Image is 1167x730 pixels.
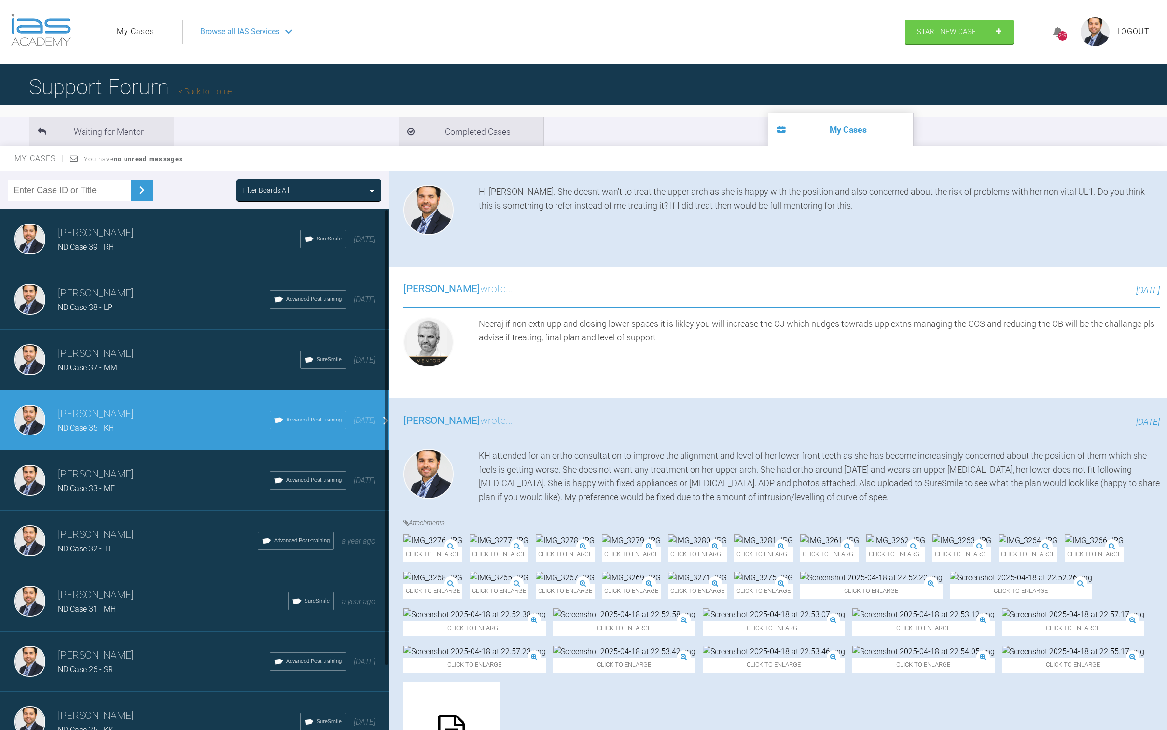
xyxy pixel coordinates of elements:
span: Advanced Post-training [286,476,342,485]
span: You have [84,155,183,163]
div: Filter Boards: All [242,185,289,196]
span: ND Case 26 - SR [58,665,113,674]
img: IMG_3281.JPG [734,534,793,547]
img: chevronRight.28bd32b0.svg [134,182,150,198]
strong: no unread messages [114,155,183,163]
img: Screenshot 2025-04-18 at 22.55.17.png [1002,646,1144,658]
span: a year ago [342,597,375,606]
img: Screenshot 2025-04-18 at 22.52.26.png [950,572,1092,584]
h3: [PERSON_NAME] [58,587,288,604]
span: Browse all IAS Services [200,26,279,38]
span: [PERSON_NAME] [403,415,480,426]
span: ND Case 32 - TL [58,544,112,553]
span: Click to enlarge [932,547,991,562]
img: IMG_3265.JPG [470,572,528,584]
span: Click to enlarge [734,584,793,599]
li: Completed Cases [399,117,543,146]
span: [DATE] [354,657,375,666]
img: Neeraj Diddee [14,646,45,677]
span: Advanced Post-training [286,657,342,666]
img: IMG_3278.JPG [536,534,595,547]
span: Click to enlarge [403,658,546,673]
h3: [PERSON_NAME] [58,225,300,241]
img: Neeraj Diddee [14,525,45,556]
span: Click to enlarge [999,547,1057,562]
a: Back to Home [179,87,232,96]
h3: [PERSON_NAME] [58,406,270,422]
span: Click to enlarge [1065,547,1124,562]
div: 249 [1058,31,1067,41]
img: profile.png [1081,17,1110,46]
img: Screenshot 2025-04-18 at 22.57.17.png [1002,608,1144,621]
span: ND Case 39 - RH [58,242,114,252]
img: IMG_3264.JPG [999,534,1057,547]
img: IMG_3276.JPG [403,534,462,547]
span: Click to enlarge [553,658,695,673]
img: Neeraj Diddee [403,449,454,499]
span: Logout [1117,26,1150,38]
span: [PERSON_NAME] [403,283,480,295]
span: Click to enlarge [852,658,995,673]
img: IMG_3275.JPG [734,572,793,584]
span: ND Case 38 - LP [58,303,112,312]
a: Start New Case [905,20,1014,44]
span: Click to enlarge [668,584,727,599]
a: My Cases [117,26,154,38]
span: Advanced Post-training [286,416,342,424]
img: Screenshot 2025-04-18 at 22.52.38.png [403,608,546,621]
span: SureSmile [317,235,342,243]
img: Neeraj Diddee [403,185,454,235]
h3: wrote... [403,413,513,429]
img: IMG_3280.JPG [668,534,727,547]
span: Click to enlarge [800,584,943,599]
span: Advanced Post-training [286,295,342,304]
span: Click to enlarge [668,547,727,562]
span: Click to enlarge [470,584,528,599]
span: ND Case 33 - MF [58,484,115,493]
img: Screenshot 2025-04-18 at 22.57.23.png [403,646,546,658]
img: IMG_3266.JPG [1065,534,1124,547]
img: Neeraj Diddee [14,284,45,315]
span: Click to enlarge [950,584,1092,599]
img: IMG_3268.JPG [403,572,462,584]
img: Neeraj Diddee [14,224,45,254]
span: Click to enlarge [602,584,661,599]
span: [DATE] [354,295,375,304]
img: IMG_3269.JPG [602,572,661,584]
input: Enter Case ID or Title [8,180,131,201]
span: ND Case 35 - KH [58,423,114,433]
img: Neeraj Diddee [14,344,45,375]
img: IMG_3279.JPG [602,534,661,547]
div: Neeraj if non extn upp and closing lower spaces it is likley you will increase the OJ which nudge... [479,317,1160,371]
span: [DATE] [1136,285,1160,295]
img: Screenshot 2025-04-18 at 22.52.20.png [800,572,943,584]
span: ND Case 37 - MM [58,363,117,372]
span: Start New Case [917,28,976,36]
span: Click to enlarge [602,547,661,562]
h3: [PERSON_NAME] [58,527,258,543]
span: a year ago [342,536,375,546]
img: Neeraj Diddee [14,405,45,435]
span: [DATE] [354,355,375,365]
img: IMG_3261.JPG [800,534,859,547]
img: Screenshot 2025-04-18 at 22.53.46.png [703,646,845,658]
img: Neeraj Diddee [14,465,45,496]
span: SureSmile [317,355,342,364]
li: My Cases [768,113,913,146]
span: SureSmile [305,597,330,605]
img: IMG_3271.JPG [668,572,727,584]
div: Hi [PERSON_NAME]. She doesnt wan't to treat the upper arch as she is happy with the position and ... [479,185,1160,239]
img: Screenshot 2025-04-18 at 22.53.07.png [703,608,845,621]
span: ND Case 31 - MH [58,604,116,614]
h3: [PERSON_NAME] [58,466,270,483]
h3: [PERSON_NAME] [58,647,270,664]
span: Advanced Post-training [274,536,330,545]
span: Click to enlarge [536,584,595,599]
h1: Support Forum [29,70,232,104]
img: Screenshot 2025-04-18 at 22.53.42.png [553,646,695,658]
span: Click to enlarge [403,621,546,636]
span: Click to enlarge [470,547,528,562]
h3: [PERSON_NAME] [58,346,300,362]
span: Click to enlarge [703,658,845,673]
img: logo-light.3e3ef733.png [11,14,71,46]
